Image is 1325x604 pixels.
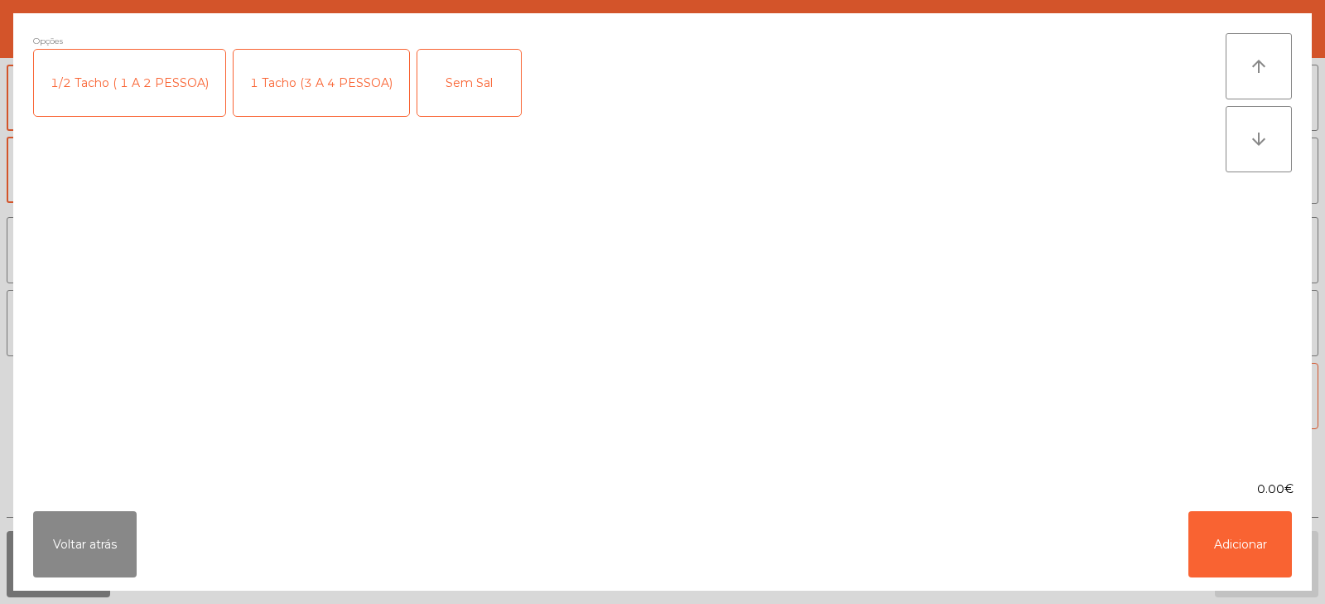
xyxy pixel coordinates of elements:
[1249,129,1269,149] i: arrow_downward
[33,33,63,49] span: Opções
[1249,56,1269,76] i: arrow_upward
[417,50,521,116] div: Sem Sal
[1226,33,1292,99] button: arrow_upward
[1226,106,1292,172] button: arrow_downward
[234,50,409,116] div: 1 Tacho (3 A 4 PESSOA)
[13,481,1312,498] div: 0.00€
[34,50,225,116] div: 1/2 Tacho ( 1 A 2 PESSOA)
[1188,511,1292,577] button: Adicionar
[33,511,137,577] button: Voltar atrás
